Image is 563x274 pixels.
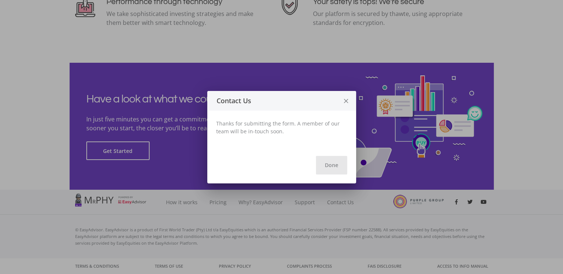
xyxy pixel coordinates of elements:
[207,91,356,183] ee-modal: Contact Us
[336,91,356,111] button: close
[316,156,347,174] button: Done
[342,91,350,111] i: close
[216,120,347,135] p: Thanks for submitting the form. A member of our team will be in-touch soon.
[207,95,336,106] div: Contact Us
